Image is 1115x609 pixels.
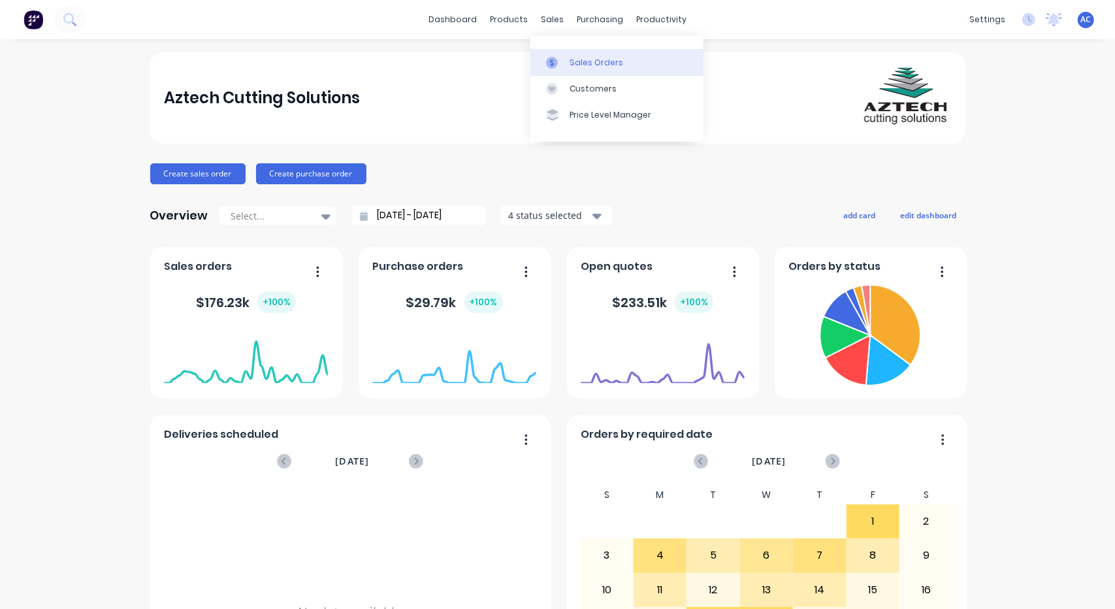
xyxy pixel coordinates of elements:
[794,539,846,572] div: 7
[630,10,693,29] div: productivity
[570,83,617,95] div: Customers
[794,574,846,606] div: 14
[900,505,952,538] div: 2
[581,539,633,572] div: 3
[741,574,793,606] div: 13
[530,102,703,128] a: Price Level Manager
[581,574,633,606] div: 10
[900,539,952,572] div: 9
[256,163,366,184] button: Create purchase order
[164,259,232,274] span: Sales orders
[534,10,570,29] div: sales
[422,10,483,29] a: dashboard
[963,10,1012,29] div: settings
[372,259,463,274] span: Purchase orders
[752,454,786,469] span: [DATE]
[793,486,847,504] div: T
[892,206,965,223] button: edit dashboard
[847,486,900,504] div: F
[847,539,899,572] div: 8
[335,454,369,469] span: [DATE]
[581,259,653,274] span: Open quotes
[530,76,703,102] a: Customers
[740,486,794,504] div: W
[860,52,951,144] img: Aztech Cutting Solutions
[634,539,687,572] div: 4
[164,85,360,111] div: Aztech Cutting Solutions
[580,486,634,504] div: S
[508,208,590,222] div: 4 status selected
[741,539,793,572] div: 6
[150,203,208,229] div: Overview
[257,291,296,313] div: + 100 %
[847,574,899,606] div: 15
[612,291,713,313] div: $ 233.51k
[196,291,296,313] div: $ 176.23k
[847,505,899,538] div: 1
[675,291,713,313] div: + 100 %
[899,486,953,504] div: S
[150,163,246,184] button: Create sales order
[634,574,687,606] div: 11
[687,486,740,504] div: T
[687,574,739,606] div: 12
[687,539,739,572] div: 5
[464,291,503,313] div: + 100 %
[788,259,881,274] span: Orders by status
[634,486,687,504] div: M
[1081,14,1091,25] span: AC
[570,57,623,69] div: Sales Orders
[24,10,43,29] img: Factory
[570,10,630,29] div: purchasing
[530,49,703,75] a: Sales Orders
[900,574,952,606] div: 16
[164,427,278,442] span: Deliveries scheduled
[835,206,884,223] button: add card
[483,10,534,29] div: products
[570,109,651,121] div: Price Level Manager
[501,206,612,225] button: 4 status selected
[406,291,503,313] div: $ 29.79k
